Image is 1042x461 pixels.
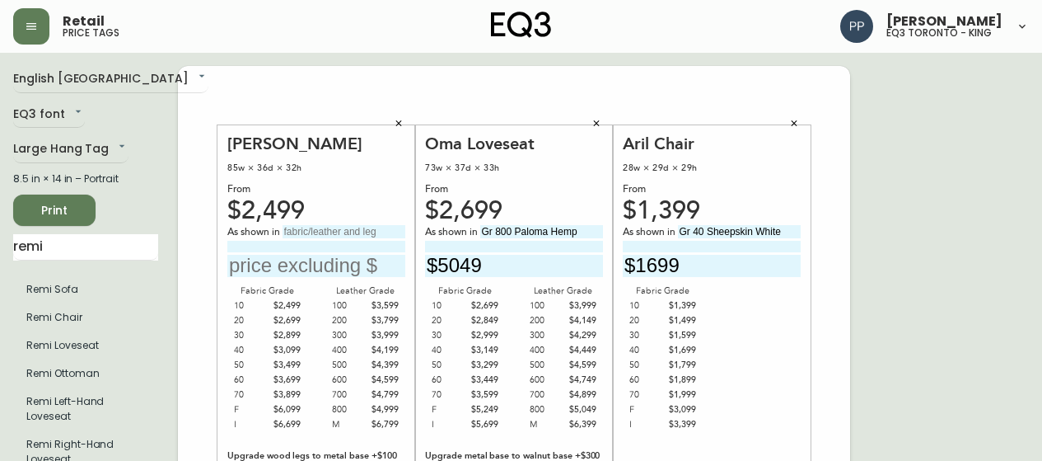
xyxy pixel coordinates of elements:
[365,313,399,328] div: $3,799
[365,358,399,373] div: $4,399
[465,358,499,373] div: $3,299
[629,358,663,373] div: 50
[268,373,301,388] div: $3,699
[425,284,505,299] div: Fabric Grade
[432,328,465,343] div: 30
[332,358,366,373] div: 500
[663,373,697,388] div: $1,899
[13,136,128,163] div: Large Hang Tag
[365,299,399,313] div: $3,599
[425,225,480,240] span: As shown in
[425,134,603,154] div: Oma Loveseat
[629,328,663,343] div: 30
[332,417,366,432] div: M
[227,182,405,197] div: From
[13,195,96,226] button: Print
[530,343,563,358] div: 400
[563,417,596,432] div: $6,399
[663,388,697,402] div: $1,999
[629,343,663,358] div: 40
[432,402,465,417] div: F
[629,388,663,402] div: 70
[268,313,301,328] div: $2,699
[13,360,158,388] li: Large Hang Tag
[63,15,105,28] span: Retail
[678,225,801,238] input: fabric/leather and leg
[268,417,301,432] div: $6,699
[623,255,801,277] input: price excluding $
[432,299,465,313] div: 10
[629,313,663,328] div: 20
[530,402,563,417] div: 800
[234,417,268,432] div: I
[234,343,268,358] div: 40
[663,402,697,417] div: $3,099
[227,225,283,240] span: As shown in
[227,255,405,277] input: price excluding $
[465,373,499,388] div: $3,449
[268,358,301,373] div: $3,499
[227,134,405,154] div: [PERSON_NAME]
[530,388,563,402] div: 700
[234,313,268,328] div: 20
[623,284,703,299] div: Fabric Grade
[563,343,596,358] div: $4,449
[629,402,663,417] div: F
[13,66,208,93] div: English [GEOGRAPHIC_DATA]
[268,328,301,343] div: $2,899
[234,358,268,373] div: 50
[332,402,366,417] div: 800
[563,313,596,328] div: $4,149
[234,328,268,343] div: 30
[465,402,499,417] div: $5,249
[268,299,301,313] div: $2,499
[332,388,366,402] div: 700
[523,284,603,299] div: Leather Grade
[365,343,399,358] div: $4,199
[234,402,268,417] div: F
[465,313,499,328] div: $2,849
[425,161,603,176] div: 73w × 37d × 33h
[563,402,596,417] div: $5,049
[365,328,399,343] div: $3,999
[563,358,596,373] div: $4,599
[629,373,663,388] div: 60
[563,388,596,402] div: $4,899
[886,28,992,38] h5: eq3 toronto - king
[432,313,465,328] div: 20
[365,402,399,417] div: $4,999
[332,313,366,328] div: 200
[663,343,697,358] div: $1,699
[465,417,499,432] div: $5,699
[365,373,399,388] div: $4,599
[13,388,158,430] li: Large Hang Tag
[332,328,366,343] div: 300
[563,373,596,388] div: $4,749
[530,313,563,328] div: 200
[13,172,158,186] div: 8.5 in × 14 in – Portrait
[63,28,119,38] h5: price tags
[13,101,85,129] div: EQ3 font
[227,284,307,299] div: Fabric Grade
[563,299,596,313] div: $3,999
[629,417,663,432] div: I
[332,373,366,388] div: 600
[283,225,405,238] input: fabric/leather and leg
[332,343,366,358] div: 400
[425,182,603,197] div: From
[465,388,499,402] div: $3,599
[530,373,563,388] div: 600
[26,200,82,221] span: Print
[425,204,603,219] div: $2,699
[623,134,801,154] div: Aril Chair
[425,255,603,277] input: price excluding $
[491,12,552,38] img: logo
[432,417,465,432] div: I
[629,299,663,313] div: 10
[663,417,697,432] div: $3,399
[530,417,563,432] div: M
[465,328,499,343] div: $2,999
[432,358,465,373] div: 50
[663,299,697,313] div: $1,399
[563,328,596,343] div: $4,299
